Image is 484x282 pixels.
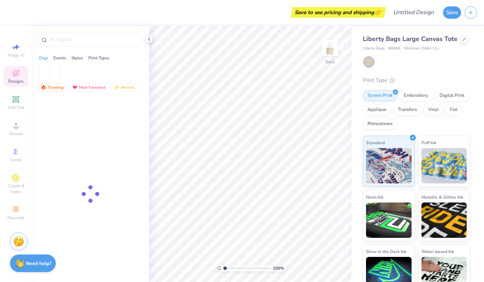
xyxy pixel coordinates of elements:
span: Liberty Bags [363,46,385,52]
input: Untitled Design [388,5,439,19]
div: Transfers [393,105,421,115]
div: Back [325,59,335,65]
span: Standard [366,139,385,146]
img: Puff Ink [421,148,467,183]
span: Clipart & logos [4,183,28,194]
button: Save [443,6,461,19]
span: Metallic & Glitter Ink [421,193,463,201]
div: Foil [445,105,462,115]
img: most_fav.gif [72,85,78,90]
span: Upload [9,131,23,136]
div: Rhinestones [363,119,397,129]
span: Greek [11,157,22,163]
span: 100 % [273,265,284,271]
span: Add Text [7,105,24,110]
div: Vinyl [424,105,443,115]
div: Applique [363,105,391,115]
span: Minimum Order: 12 + [404,46,439,52]
span: Puff Ink [421,139,436,146]
span: 👉 [374,8,382,16]
input: Try "Alpha" [49,36,139,43]
img: trending.gif [41,85,46,90]
span: # 8866 [388,46,401,52]
div: Orgs [39,55,48,61]
div: Most Favorited [69,83,109,92]
span: Neon Ink [366,193,383,201]
div: Styles [71,55,83,61]
span: Glow in the Dark Ink [366,248,406,255]
div: Newest [111,83,138,92]
div: Digital Print [435,90,469,101]
div: Events [53,55,66,61]
div: Embroidery [399,90,433,101]
div: Screen Print [363,90,397,101]
span: Image AI [8,52,24,58]
span: Water based Ink [421,248,454,255]
div: Print Type [363,76,470,84]
span: Decorate [7,215,24,221]
div: Save to see pricing and shipping [293,7,384,18]
span: Designs [8,78,24,84]
strong: Need help? [26,260,51,267]
img: Standard [366,148,412,183]
div: Trending [37,83,67,92]
span: Liberty Bags Large Canvas Tote [363,35,458,43]
img: Back [323,41,337,55]
div: Print Types [88,55,110,61]
img: Neon Ink [366,202,412,238]
img: Metallic & Glitter Ink [421,202,467,238]
img: Newest.gif [114,85,120,90]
